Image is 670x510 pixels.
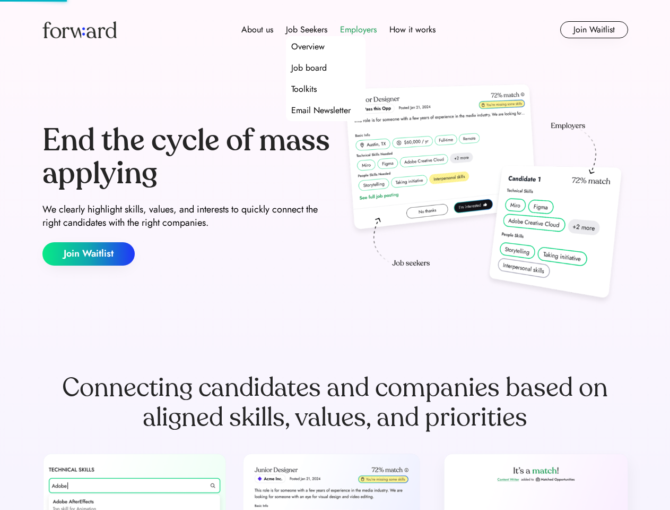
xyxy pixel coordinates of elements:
[340,23,377,36] div: Employers
[42,203,331,229] div: We clearly highlight skills, values, and interests to quickly connect the right candidates with t...
[340,81,628,309] img: hero-image.png
[42,242,135,266] button: Join Waitlist
[286,23,327,36] div: Job Seekers
[42,124,331,190] div: End the cycle of mass applying
[42,373,628,432] div: Connecting candidates and companies based on aligned skills, values, and priorities
[291,40,325,53] div: Overview
[42,21,117,38] img: Forward logo
[291,83,317,96] div: Toolkits
[241,23,273,36] div: About us
[389,23,436,36] div: How it works
[291,104,351,117] div: Email Newsletter
[560,21,628,38] button: Join Waitlist
[291,62,327,74] div: Job board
